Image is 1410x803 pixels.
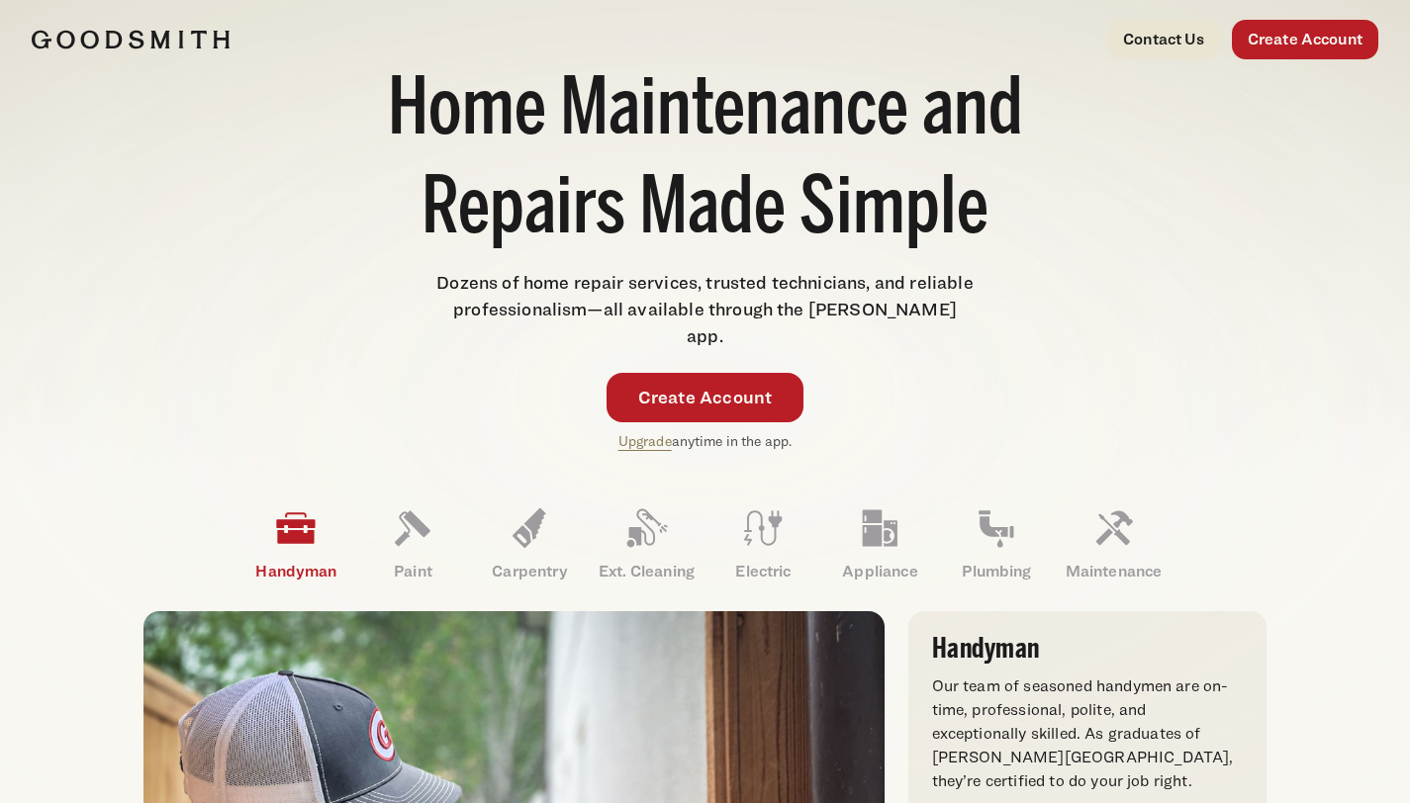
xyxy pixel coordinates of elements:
[471,492,588,595] a: Carpentry
[1055,560,1172,583] p: Maintenance
[705,492,821,595] a: Electric
[821,492,938,595] a: Appliance
[471,560,588,583] p: Carpentry
[618,432,672,449] a: Upgrade
[821,560,938,583] p: Appliance
[354,492,471,595] a: Paint
[436,272,973,346] span: Dozens of home repair services, trusted technicians, and reliable professionalism—all available t...
[588,492,705,595] a: Ext. Cleaning
[938,492,1055,595] a: Plumbing
[32,30,230,49] img: Goodsmith
[705,560,821,583] p: Electric
[237,492,354,595] a: Handyman
[237,560,354,583] p: Handyman
[618,430,793,453] p: anytime in the app.
[1232,20,1378,59] a: Create Account
[1107,20,1220,59] a: Contact Us
[938,560,1055,583] p: Plumbing
[932,635,1243,663] h3: Handyman
[368,63,1042,261] h1: Home Maintenance and Repairs Made Simple
[607,373,804,422] a: Create Account
[354,560,471,583] p: Paint
[588,560,705,583] p: Ext. Cleaning
[1055,492,1172,595] a: Maintenance
[932,674,1243,793] p: Our team of seasoned handymen are on-time, professional, polite, and exceptionally skilled. As gr...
